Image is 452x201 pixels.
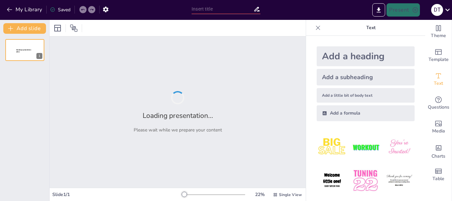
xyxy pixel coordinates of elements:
[384,132,415,163] img: 3.jpeg
[431,4,443,16] div: D T
[70,24,78,32] span: Position
[143,111,213,120] h2: Loading presentation...
[431,3,443,17] button: D T
[317,88,415,103] div: Add a little bit of body text
[3,23,46,34] button: Add slide
[425,91,452,115] div: Get real-time input from your audience
[431,32,446,39] span: Theme
[434,80,443,87] span: Text
[317,46,415,66] div: Add a heading
[386,3,420,17] button: Present
[425,139,452,163] div: Add charts and graphs
[16,49,31,53] span: Sendsteps presentation editor
[5,4,45,15] button: My Library
[5,39,44,61] div: 1
[252,191,268,198] div: 22 %
[425,44,452,68] div: Add ready made slides
[350,165,381,196] img: 5.jpeg
[317,132,347,163] img: 1.jpeg
[432,127,445,135] span: Media
[134,127,222,133] p: Please wait while we prepare your content
[428,104,449,111] span: Questions
[50,7,70,13] div: Saved
[36,53,42,59] div: 1
[425,68,452,91] div: Add text boxes
[52,23,63,33] div: Layout
[192,4,253,14] input: Insert title
[384,165,415,196] img: 6.jpeg
[425,115,452,139] div: Add images, graphics, shapes or video
[431,153,445,160] span: Charts
[432,175,444,182] span: Table
[52,191,182,198] div: Slide 1 / 1
[317,69,415,85] div: Add a subheading
[425,20,452,44] div: Change the overall theme
[429,56,449,63] span: Template
[317,105,415,121] div: Add a formula
[317,165,347,196] img: 4.jpeg
[350,132,381,163] img: 2.jpeg
[323,20,419,36] p: Text
[279,192,302,197] span: Single View
[372,3,385,17] button: Export to PowerPoint
[425,163,452,187] div: Add a table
